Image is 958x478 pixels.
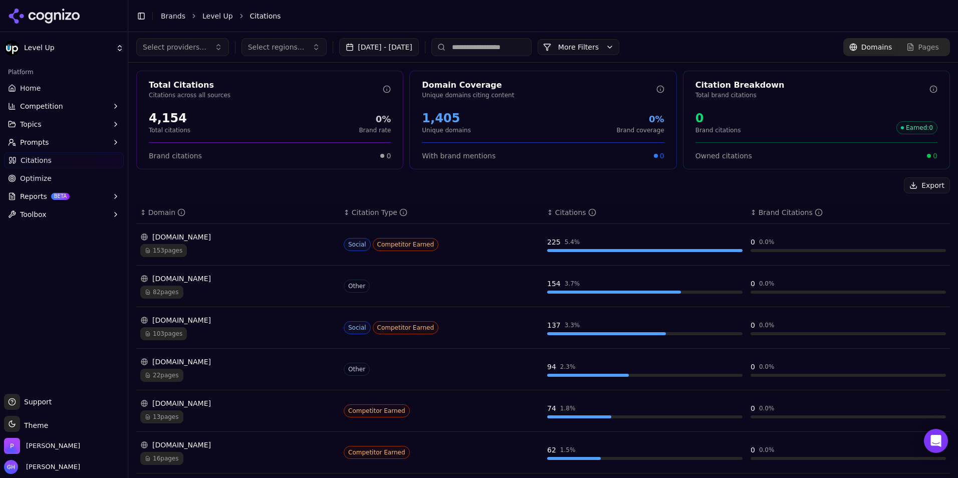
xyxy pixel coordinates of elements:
[4,80,124,96] a: Home
[861,42,892,52] span: Domains
[140,315,336,325] div: [DOMAIN_NAME]
[4,116,124,132] button: Topics
[695,110,741,126] div: 0
[20,119,42,129] span: Topics
[339,38,419,56] button: [DATE] - [DATE]
[933,151,937,161] span: 0
[547,320,561,330] div: 137
[149,110,190,126] div: 4,154
[140,207,336,217] div: ↕Domain
[20,209,47,219] span: Toolbox
[695,126,741,134] p: Brand citations
[565,280,580,288] div: 3.7 %
[565,321,580,329] div: 3.3 %
[759,238,775,246] div: 0.0 %
[140,369,183,382] span: 22 pages
[359,112,391,126] div: 0%
[918,42,939,52] span: Pages
[359,126,391,134] p: Brand rate
[344,321,371,334] span: Social
[140,440,336,450] div: [DOMAIN_NAME]
[140,232,336,242] div: [DOMAIN_NAME]
[759,207,823,217] div: Brand Citations
[161,11,930,21] nav: breadcrumb
[149,126,190,134] p: Total citations
[373,238,439,251] span: Competitor Earned
[4,206,124,222] button: Toolbox
[344,238,371,251] span: Social
[759,404,775,412] div: 0.0 %
[386,151,391,161] span: 0
[547,237,561,247] div: 225
[21,155,52,165] span: Citations
[20,397,52,407] span: Support
[202,11,233,21] a: Level Up
[543,201,747,224] th: totalCitationCount
[422,91,656,99] p: Unique domains citing content
[51,193,70,200] span: BETA
[352,207,407,217] div: Citation Type
[422,126,470,134] p: Unique domains
[373,321,439,334] span: Competitor Earned
[248,42,305,52] span: Select regions...
[149,91,383,99] p: Citations across all sources
[547,445,556,455] div: 62
[422,79,656,91] div: Domain Coverage
[547,279,561,289] div: 154
[565,238,580,246] div: 5.4 %
[4,64,124,80] div: Platform
[660,151,664,161] span: 0
[4,460,80,474] button: Open user button
[695,79,929,91] div: Citation Breakdown
[759,280,775,288] div: 0.0 %
[161,12,185,20] a: Brands
[4,152,124,168] a: Citations
[4,98,124,114] button: Competition
[344,280,370,293] span: Other
[695,91,929,99] p: Total brand citations
[422,151,496,161] span: With brand mentions
[547,403,556,413] div: 74
[4,438,20,454] img: Perrill
[140,327,187,340] span: 103 pages
[695,151,752,161] span: Owned citations
[149,151,202,161] span: Brand citations
[751,445,755,455] div: 0
[751,207,946,217] div: ↕Brand Citations
[149,79,383,91] div: Total Citations
[896,121,937,134] span: Earned : 0
[20,137,49,147] span: Prompts
[20,101,63,111] span: Competition
[547,362,556,372] div: 94
[547,207,743,217] div: ↕Citations
[751,362,755,372] div: 0
[616,126,664,134] p: Brand coverage
[759,321,775,329] div: 0.0 %
[344,446,410,459] span: Competitor Earned
[344,404,410,417] span: Competitor Earned
[24,44,112,53] span: Level Up
[4,40,20,56] img: Level Up
[344,363,370,376] span: Other
[143,42,206,52] span: Select providers...
[747,201,950,224] th: brandCitationCount
[250,11,281,21] span: Citations
[140,244,187,257] span: 153 pages
[759,446,775,454] div: 0.0 %
[140,274,336,284] div: [DOMAIN_NAME]
[4,188,124,204] button: ReportsBETA
[140,286,183,299] span: 82 pages
[148,207,185,217] div: Domain
[560,404,576,412] div: 1.8 %
[751,403,755,413] div: 0
[344,207,539,217] div: ↕Citation Type
[140,452,183,465] span: 16 pages
[140,357,336,367] div: [DOMAIN_NAME]
[4,134,124,150] button: Prompts
[422,110,470,126] div: 1,405
[20,83,41,93] span: Home
[20,191,47,201] span: Reports
[4,438,80,454] button: Open organization switcher
[560,363,576,371] div: 2.3 %
[4,170,124,186] a: Optimize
